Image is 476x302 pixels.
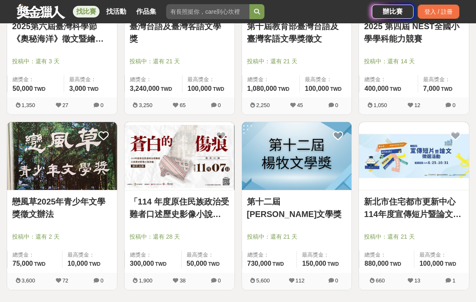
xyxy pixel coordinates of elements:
a: 2025 第四屆 NEST全國小學學科能力競賽 [364,20,464,45]
span: 最高獎金： [423,75,464,84]
img: Cover Image [359,122,469,190]
div: 登入 / 註冊 [418,5,459,19]
span: 投稿中：還有 21 天 [247,232,347,241]
img: Cover Image [7,122,117,190]
a: 辦比賽 [372,5,414,19]
span: 880,000 [364,260,389,267]
span: 50,000 [187,260,207,267]
span: 總獎金： [130,251,176,259]
span: 72 [62,277,68,284]
span: 300,000 [130,260,154,267]
span: 1 [452,277,455,284]
a: 第十屆教育部臺灣台語及臺灣客語文學獎徵文 [247,20,347,45]
span: 最高獎金： [187,251,229,259]
span: 投稿中：還有 28 天 [130,232,229,241]
span: 150,000 [302,260,326,267]
span: 38 [179,277,185,284]
span: 最高獎金： [305,75,346,84]
span: 400,000 [364,85,389,92]
a: 作品集 [133,6,159,17]
span: 投稿中：還有 2 天 [12,232,112,241]
img: Cover Image [242,122,352,190]
span: 0 [100,277,103,284]
span: 0 [335,102,338,108]
span: 0 [100,102,103,108]
span: 13 [414,277,420,284]
span: TWD [441,86,452,92]
span: 1,080,000 [247,85,277,92]
span: TWD [445,261,456,267]
a: 2025第六屆臺灣科學節《奧秘海洋》徵文暨繪圖活動 [12,20,112,45]
span: 7,000 [423,85,440,92]
span: 投稿中：還有 14 天 [364,57,464,66]
span: TWD [327,261,339,267]
span: 0 [335,277,338,284]
a: 找活動 [103,6,130,17]
span: 最高獎金： [187,75,229,84]
span: 最高獎金： [302,251,346,259]
span: 最高獎金： [419,251,464,259]
span: TWD [213,86,224,92]
span: 1,050 [374,102,387,108]
span: TWD [89,261,100,267]
a: 找比賽 [73,6,100,17]
span: 660 [376,277,385,284]
span: 總獎金： [247,75,295,84]
span: TWD [278,86,289,92]
span: 45 [297,102,303,108]
span: 投稿中：還有 21 天 [130,57,229,66]
span: 12 [414,102,420,108]
span: TWD [208,261,219,267]
span: 總獎金： [364,251,409,259]
span: 總獎金： [247,251,292,259]
span: 0 [452,102,455,108]
a: 「114 年度原住民族政治受難者口述歷史影像小說改編」徵件活動 [130,195,229,220]
span: 75,000 [12,260,33,267]
span: 2,250 [256,102,270,108]
span: 總獎金： [12,251,57,259]
span: 3,600 [22,277,35,284]
span: 100,000 [305,85,329,92]
span: TWD [87,86,98,92]
img: Cover Image [125,122,234,190]
input: 有長照挺你，care到心坎裡！青春出手，拍出照顧 影音徵件活動 [166,4,249,19]
a: 戀風草2025年青少年文學獎徵文辦法 [12,195,112,220]
span: 50,000 [12,85,33,92]
span: 總獎金： [12,75,59,84]
span: 27 [62,102,68,108]
span: 100,000 [419,260,444,267]
span: 總獎金： [364,75,413,84]
a: 第十二屆[PERSON_NAME]文學獎 [247,195,347,220]
span: 總獎金： [130,75,177,84]
span: TWD [34,86,45,92]
span: 730,000 [247,260,272,267]
span: 10,000 [67,260,88,267]
span: 0 [218,277,221,284]
span: 5,600 [256,277,270,284]
span: 3,000 [69,85,86,92]
span: 0 [218,102,221,108]
span: 1,900 [139,277,152,284]
span: 100,000 [187,85,212,92]
span: 投稿中：還有 21 天 [364,232,464,241]
span: 3,240,000 [130,85,159,92]
a: 臺灣台語及臺灣客語文學獎 [130,20,229,45]
span: TWD [390,86,401,92]
span: TWD [390,261,401,267]
span: TWD [330,86,341,92]
span: TWD [34,261,45,267]
span: 投稿中：還有 21 天 [247,57,347,66]
span: 1,350 [22,102,35,108]
span: 3,250 [139,102,152,108]
span: 最高獎金： [67,251,112,259]
span: TWD [272,261,284,267]
span: 最高獎金： [69,75,112,84]
span: TWD [161,86,172,92]
span: TWD [155,261,167,267]
span: 65 [179,102,185,108]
